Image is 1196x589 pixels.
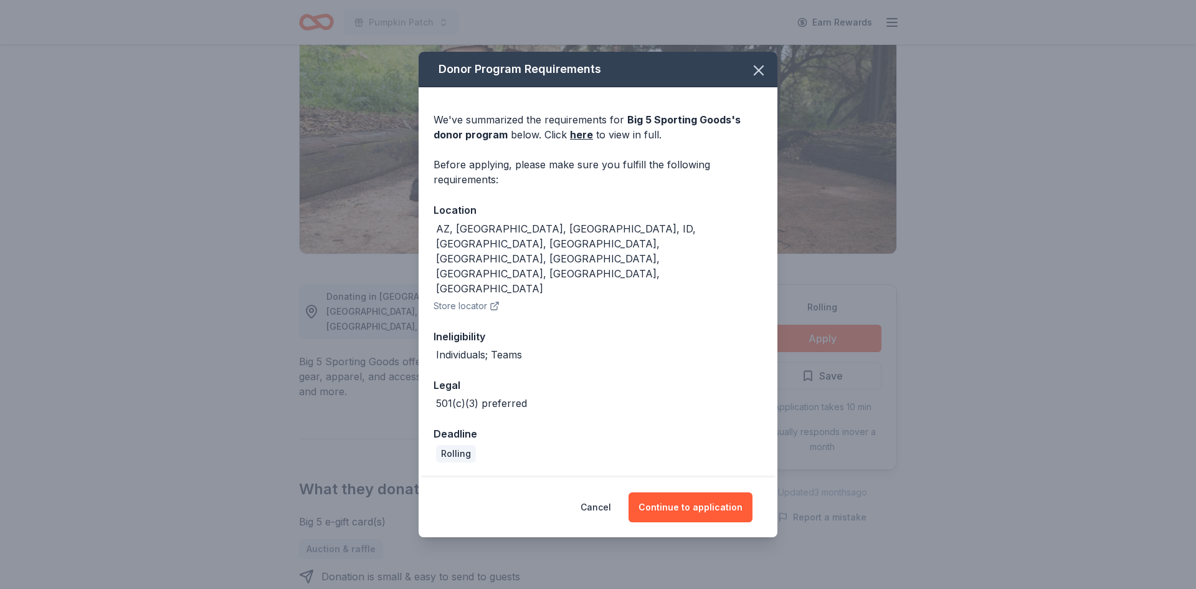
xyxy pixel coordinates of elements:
button: Continue to application [629,492,752,522]
div: Donor Program Requirements [419,52,777,87]
div: Deadline [434,426,762,442]
button: Cancel [581,492,611,522]
div: Location [434,202,762,218]
button: Store locator [434,299,500,314]
div: 501(c)(3) preferred [436,396,527,411]
div: Individuals; Teams [436,347,522,362]
div: Legal [434,377,762,393]
div: Before applying, please make sure you fulfill the following requirements: [434,157,762,187]
div: Ineligibility [434,328,762,345]
div: Rolling [436,445,476,462]
div: AZ, [GEOGRAPHIC_DATA], [GEOGRAPHIC_DATA], ID, [GEOGRAPHIC_DATA], [GEOGRAPHIC_DATA], [GEOGRAPHIC_D... [436,221,762,296]
a: here [570,127,593,142]
div: We've summarized the requirements for below. Click to view in full. [434,112,762,142]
